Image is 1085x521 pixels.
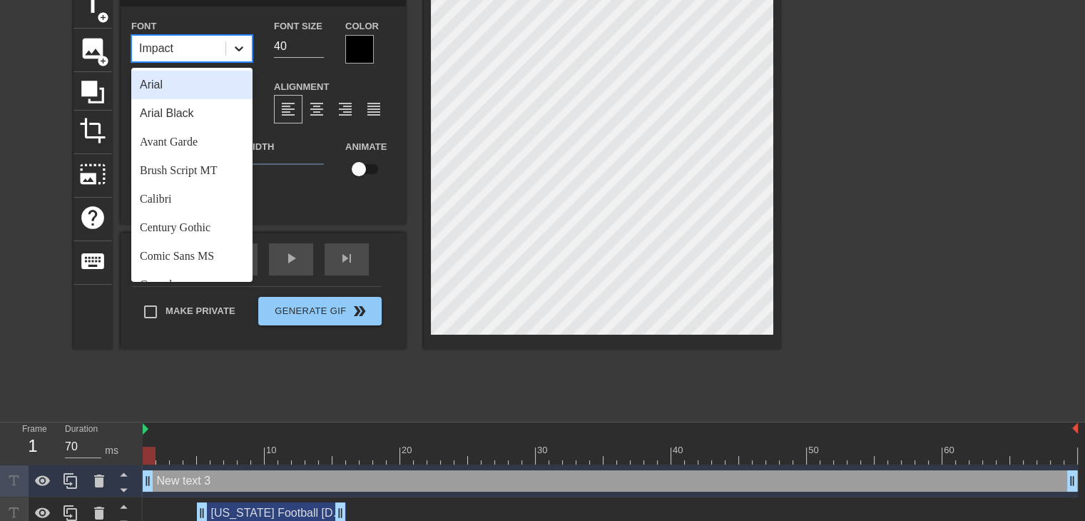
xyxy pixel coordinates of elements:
[131,71,253,99] div: Arial
[141,474,155,488] span: drag_handle
[345,19,379,34] label: Color
[195,506,209,520] span: drag_handle
[131,213,253,242] div: Century Gothic
[944,443,957,457] div: 60
[131,128,253,156] div: Avant Garde
[97,55,109,67] span: add_circle
[274,19,322,34] label: Font Size
[131,156,253,185] div: Brush Script MT
[165,304,235,318] span: Make Private
[266,443,279,457] div: 10
[79,117,106,144] span: crop
[79,161,106,188] span: photo_size_select_large
[131,270,253,299] div: Consolas
[1065,474,1079,488] span: drag_handle
[131,185,253,213] div: Calibri
[79,248,106,275] span: keyboard
[65,425,98,434] label: Duration
[365,101,382,118] span: format_align_justify
[537,443,550,457] div: 30
[22,433,44,459] div: 1
[97,11,109,24] span: add_circle
[280,101,297,118] span: format_align_left
[337,101,354,118] span: format_align_right
[105,443,118,458] div: ms
[11,423,54,464] div: Frame
[139,40,173,57] div: Impact
[338,250,355,267] span: skip_next
[264,303,376,320] span: Generate Gif
[308,101,325,118] span: format_align_center
[274,80,329,94] label: Alignment
[673,443,686,457] div: 40
[131,19,156,34] label: Font
[79,35,106,62] span: image
[808,443,821,457] div: 50
[131,99,253,128] div: Arial Black
[1072,423,1078,434] img: bound-end.png
[79,204,106,231] span: help
[351,303,368,320] span: double_arrow
[282,250,300,267] span: play_arrow
[258,297,382,325] button: Generate Gif
[131,242,253,270] div: Comic Sans MS
[345,140,387,154] label: Animate
[333,506,347,520] span: drag_handle
[402,443,414,457] div: 20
